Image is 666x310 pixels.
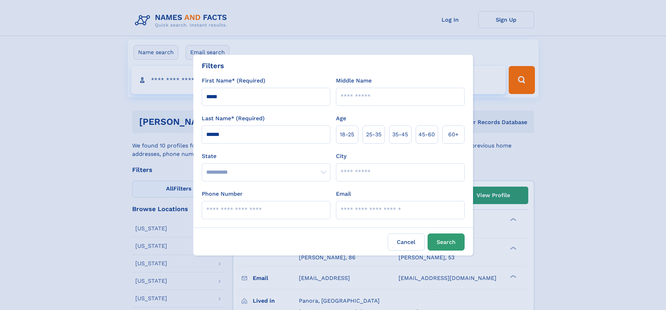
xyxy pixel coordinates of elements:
[202,190,243,198] label: Phone Number
[202,114,265,123] label: Last Name* (Required)
[392,130,408,139] span: 35‑45
[388,233,425,251] label: Cancel
[428,233,465,251] button: Search
[366,130,381,139] span: 25‑35
[336,190,351,198] label: Email
[340,130,354,139] span: 18‑25
[202,152,330,160] label: State
[336,77,372,85] label: Middle Name
[336,152,346,160] label: City
[202,77,265,85] label: First Name* (Required)
[336,114,346,123] label: Age
[448,130,459,139] span: 60+
[418,130,435,139] span: 45‑60
[202,60,224,71] div: Filters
